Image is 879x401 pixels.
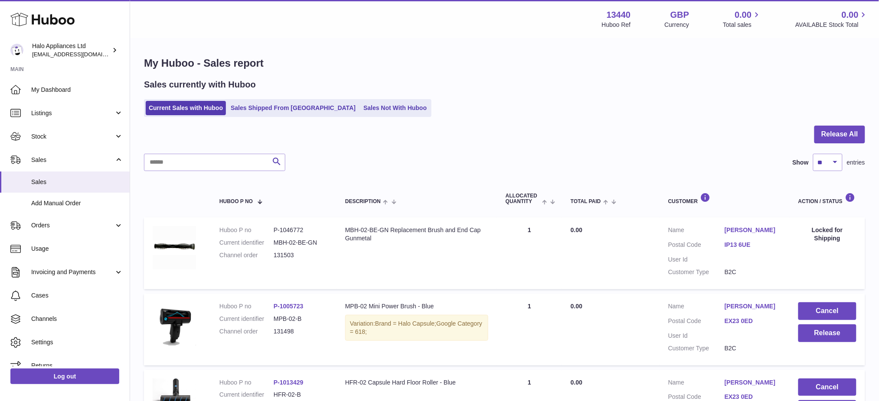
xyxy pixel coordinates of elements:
[668,302,725,313] dt: Name
[793,158,809,167] label: Show
[31,156,114,164] span: Sales
[274,251,328,259] dd: 131503
[668,317,725,327] dt: Postal Code
[31,245,123,253] span: Usage
[725,393,781,401] a: EX23 0ED
[274,391,328,399] dd: HFR-02-B
[31,178,123,186] span: Sales
[345,315,488,341] div: Variation:
[219,315,274,323] dt: Current identifier
[668,226,725,236] dt: Name
[725,302,781,310] a: [PERSON_NAME]
[228,101,359,115] a: Sales Shipped From [GEOGRAPHIC_DATA]
[31,86,123,94] span: My Dashboard
[274,239,328,247] dd: MBH-02-BE-GN
[274,315,328,323] dd: MPB-02-B
[571,226,582,233] span: 0.00
[350,320,482,335] span: Google Category = 618;
[725,344,781,352] dd: B2C
[219,302,274,310] dt: Huboo P no
[842,9,859,21] span: 0.00
[725,241,781,249] a: IP13 6UE
[274,226,328,234] dd: P-1046772
[602,21,631,29] div: Huboo Ref
[668,344,725,352] dt: Customer Type
[668,255,725,264] dt: User Id
[31,133,114,141] span: Stock
[153,302,196,346] img: mini-power-brush-V3.png
[571,379,582,386] span: 0.00
[219,226,274,234] dt: Huboo P no
[219,327,274,336] dt: Channel order
[497,294,562,365] td: 1
[32,42,110,58] div: Halo Appliances Ltd
[847,158,865,167] span: entries
[723,9,761,29] a: 0.00 Total sales
[798,378,856,396] button: Cancel
[31,199,123,207] span: Add Manual Order
[795,9,869,29] a: 0.00 AVAILABLE Stock Total
[497,217,562,289] td: 1
[725,378,781,387] a: [PERSON_NAME]
[274,379,304,386] a: P-1013429
[795,21,869,29] span: AVAILABLE Stock Total
[31,221,114,230] span: Orders
[735,9,752,21] span: 0.00
[360,101,430,115] a: Sales Not With Huboo
[571,199,601,204] span: Total paid
[571,303,582,310] span: 0.00
[814,126,865,143] button: Release All
[345,378,488,387] div: HFR-02 Capsule Hard Floor Roller - Blue
[725,226,781,234] a: [PERSON_NAME]
[725,268,781,276] dd: B2C
[506,193,540,204] span: ALLOCATED Quantity
[31,315,123,323] span: Channels
[31,291,123,300] span: Cases
[345,199,381,204] span: Description
[668,268,725,276] dt: Customer Type
[31,338,123,346] span: Settings
[665,21,689,29] div: Currency
[10,44,23,57] img: internalAdmin-13440@internal.huboo.com
[668,193,781,204] div: Customer
[798,193,856,204] div: Action / Status
[219,239,274,247] dt: Current identifier
[375,320,436,327] span: Brand = Halo Capsule;
[219,391,274,399] dt: Current identifier
[31,268,114,276] span: Invoicing and Payments
[798,324,856,342] button: Release
[607,9,631,21] strong: 13440
[219,378,274,387] dt: Huboo P no
[798,302,856,320] button: Cancel
[345,302,488,310] div: MPB-02 Mini Power Brush - Blue
[146,101,226,115] a: Current Sales with Huboo
[274,303,304,310] a: P-1005723
[668,332,725,340] dt: User Id
[31,109,114,117] span: Listings
[10,369,119,384] a: Log out
[144,56,865,70] h1: My Huboo - Sales report
[31,362,123,370] span: Returns
[668,378,725,389] dt: Name
[670,9,689,21] strong: GBP
[219,199,253,204] span: Huboo P no
[723,21,761,29] span: Total sales
[274,327,328,336] dd: 131498
[219,251,274,259] dt: Channel order
[668,241,725,251] dt: Postal Code
[345,226,488,243] div: MBH-02-BE-GN Replacement Brush and End Cap Gunmetal
[153,226,196,269] img: MBH-02-BE-GN.png
[798,226,856,243] div: Locked for Shipping
[144,79,256,91] h2: Sales currently with Huboo
[32,51,127,58] span: [EMAIL_ADDRESS][DOMAIN_NAME]
[725,317,781,325] a: EX23 0ED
